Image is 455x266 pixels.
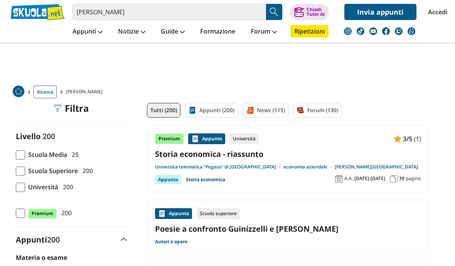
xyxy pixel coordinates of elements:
span: 200 [58,208,72,218]
label: Livello [16,131,40,141]
label: Materia o esame [16,253,67,262]
a: Universita telematica "Pegaso" di [GEOGRAPHIC_DATA] [155,164,283,170]
img: Home [13,86,24,97]
span: 200 [79,166,93,176]
a: [PERSON_NAME][GEOGRAPHIC_DATA] [335,164,418,170]
span: [DATE]-[DATE] [354,175,385,182]
div: Appunto [155,175,181,184]
a: Autori e opere [155,239,187,245]
span: 200 [42,131,55,141]
a: Forum [249,25,279,39]
span: 200 [60,182,73,192]
img: facebook [382,27,390,35]
label: Appunti [16,234,60,245]
a: Storia economica [186,175,225,184]
img: Appunti contenuto [191,135,199,143]
img: twitch [395,27,403,35]
a: Notizie [116,25,147,39]
img: Cerca appunti, riassunti o versioni [268,6,280,18]
img: Pagine [390,175,398,183]
a: Tutti (200) [147,103,180,118]
a: Accedi [428,4,444,20]
a: Appunti (200) [185,103,238,118]
a: Forum (130) [293,103,342,118]
a: Ripetizioni [290,25,329,37]
a: Invia appunti [344,4,416,20]
div: Filtra [54,103,89,114]
span: Scuola Superiore [25,166,78,176]
img: Appunti contenuto [394,135,401,143]
img: Appunti filtro contenuto [189,106,196,114]
a: economia aziendale [283,164,335,170]
span: Scuola Media [25,150,67,160]
input: Cerca appunti, riassunti o versioni [72,4,266,20]
a: Ricerca [34,86,57,98]
a: Appunti [71,25,104,39]
a: Storia economica - riassunto [155,149,421,159]
button: Search Button [266,4,282,20]
img: Anno accademico [335,175,343,183]
img: Appunti contenuto [158,210,166,217]
img: Apri e chiudi sezione [121,238,127,241]
span: (1) [414,134,421,144]
div: Scuola superiore [197,208,240,219]
span: pagine [406,175,421,182]
span: 25 [69,150,79,160]
img: News filtro contenuto [246,106,254,114]
div: Premium [155,133,184,144]
a: Home [13,86,24,98]
span: 200 [47,234,60,245]
a: Poesie a confronto Guinizzelli e [PERSON_NAME] [155,224,421,234]
span: 3/5 [403,134,412,144]
div: Chiedi Tutor AI [307,7,325,17]
img: Forum filtro contenuto [297,106,304,114]
a: Guide [159,25,187,39]
img: Filtra filtri mobile [54,104,62,112]
a: Formazione [198,25,237,39]
img: youtube [369,27,377,35]
span: [PERSON_NAME] [66,86,106,98]
div: Appunto [155,208,192,219]
a: News (115) [243,103,288,118]
div: Appunto [188,133,225,144]
span: Premium [28,209,57,219]
img: WhatsApp [408,27,415,35]
span: Università [25,182,58,192]
button: ChiediTutor AI [290,4,329,20]
img: tiktok [357,27,364,35]
span: A.A. [344,175,353,182]
div: Università [230,133,259,144]
span: 39 [399,175,404,182]
img: instagram [344,27,352,35]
